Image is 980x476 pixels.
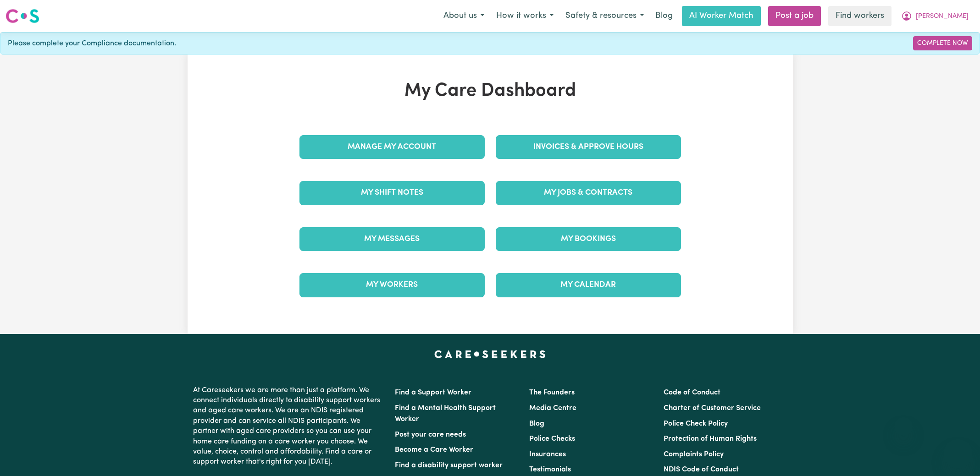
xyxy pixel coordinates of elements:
span: Please complete your Compliance documentation. [8,38,176,49]
span: [PERSON_NAME] [916,11,969,22]
a: Find a Mental Health Support Worker [395,405,496,423]
a: NDIS Code of Conduct [664,466,739,473]
a: Complete Now [913,36,972,50]
a: Find a disability support worker [395,462,503,469]
a: AI Worker Match [682,6,761,26]
a: Insurances [529,451,566,458]
a: Charter of Customer Service [664,405,761,412]
p: At Careseekers we are more than just a platform. We connect individuals directly to disability su... [193,382,384,471]
a: Police Check Policy [664,420,728,427]
a: My Shift Notes [299,181,485,205]
img: Careseekers logo [6,8,39,24]
button: How it works [490,6,559,26]
a: Find workers [828,6,891,26]
a: Find a Support Worker [395,389,471,396]
a: My Bookings [496,227,681,251]
a: Careseekers logo [6,5,39,27]
a: My Jobs & Contracts [496,181,681,205]
a: Post your care needs [395,431,466,438]
iframe: Button to launch messaging window [943,439,973,469]
a: My Messages [299,227,485,251]
a: Media Centre [529,405,576,412]
a: Complaints Policy [664,451,724,458]
a: Invoices & Approve Hours [496,135,681,159]
a: Careseekers home page [434,350,546,358]
a: Police Checks [529,435,575,443]
a: Post a job [768,6,821,26]
iframe: Close message [894,417,913,436]
button: My Account [895,6,974,26]
button: About us [437,6,490,26]
a: Become a Care Worker [395,446,473,454]
a: Protection of Human Rights [664,435,757,443]
a: My Workers [299,273,485,297]
a: The Founders [529,389,575,396]
a: Testimonials [529,466,571,473]
h1: My Care Dashboard [294,80,687,102]
a: Manage My Account [299,135,485,159]
a: Blog [529,420,544,427]
a: My Calendar [496,273,681,297]
a: Code of Conduct [664,389,720,396]
button: Safety & resources [559,6,650,26]
a: Blog [650,6,678,26]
